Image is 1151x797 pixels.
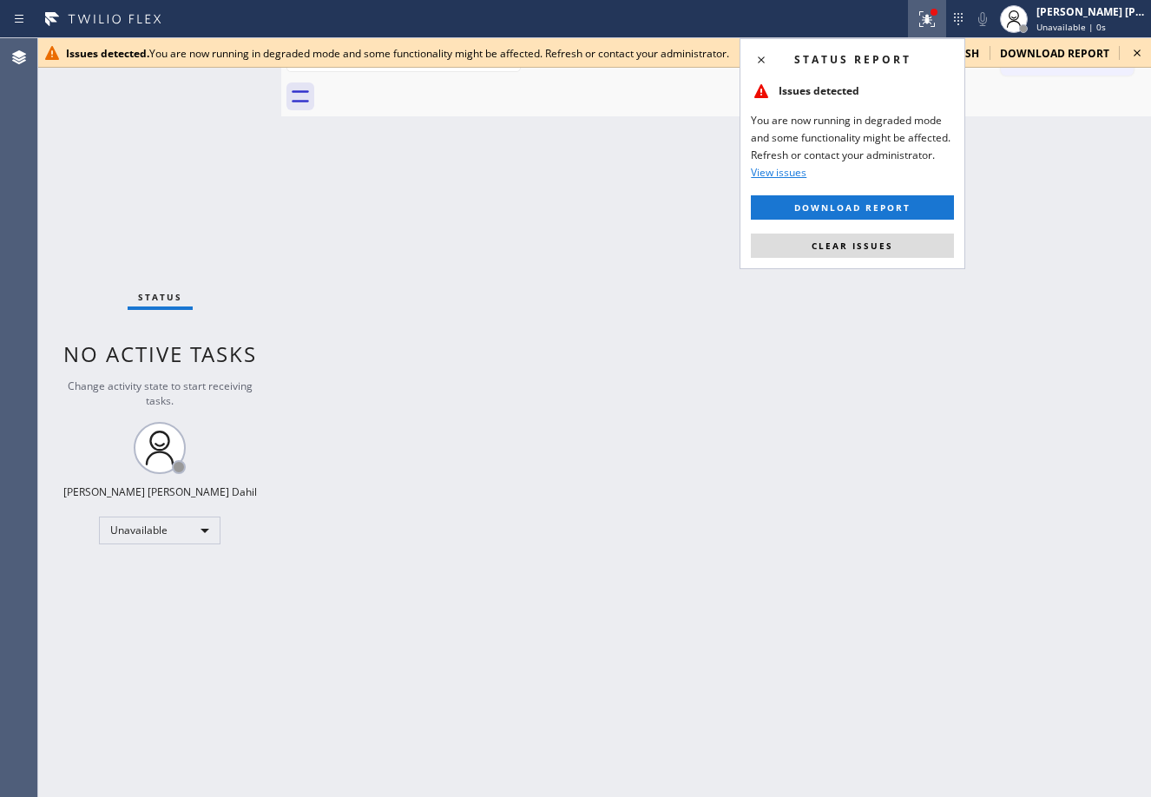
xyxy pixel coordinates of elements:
span: Status [138,291,182,303]
div: Unavailable [99,517,220,544]
div: You are now running in degraded mode and some functionality might be affected. Refresh or contact... [66,46,919,61]
span: No active tasks [63,339,257,368]
div: [PERSON_NAME] [PERSON_NAME] Dahil [63,484,257,499]
button: Mute [970,7,995,31]
span: Unavailable | 0s [1036,21,1106,33]
div: [PERSON_NAME] [PERSON_NAME] Dahil [1036,4,1146,19]
span: download report [1000,46,1109,61]
b: Issues detected. [66,46,149,61]
span: Change activity state to start receiving tasks. [68,379,253,408]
